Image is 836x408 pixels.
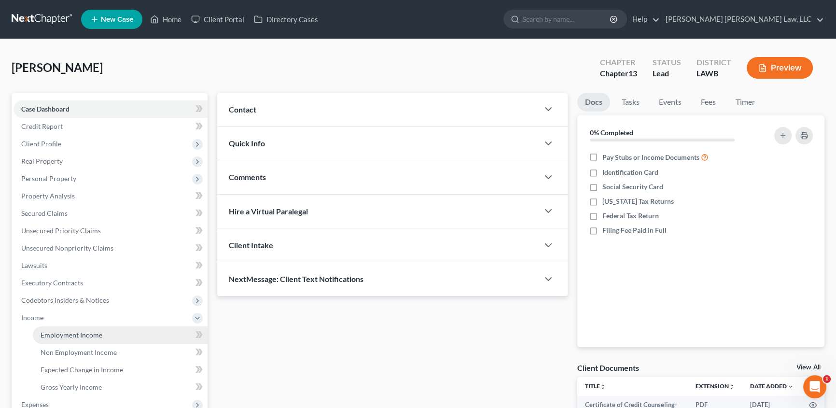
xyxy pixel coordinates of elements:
input: Search by name... [523,10,611,28]
span: Credit Report [21,122,63,130]
span: Comments [229,172,266,182]
a: Tasks [614,93,647,112]
div: Lead [653,68,681,79]
span: Secured Claims [21,209,68,217]
a: View All [796,364,821,371]
div: Chapter [600,57,637,68]
a: Employment Income [33,326,208,344]
a: Unsecured Nonpriority Claims [14,239,208,257]
div: LAWB [697,68,731,79]
span: Codebtors Insiders & Notices [21,296,109,304]
span: Income [21,313,43,322]
i: unfold_more [600,384,606,390]
i: expand_more [788,384,794,390]
span: Unsecured Priority Claims [21,226,101,235]
span: Filing Fee Paid in Full [602,225,667,235]
span: Personal Property [21,174,76,183]
a: Docs [577,93,610,112]
span: Pay Stubs or Income Documents [602,153,699,162]
a: Non Employment Income [33,344,208,361]
span: Social Security Card [602,182,663,192]
a: Client Portal [186,11,249,28]
span: Expected Change in Income [41,366,123,374]
span: Employment Income [41,331,102,339]
a: Directory Cases [249,11,323,28]
a: Case Dashboard [14,100,208,118]
div: Client Documents [577,363,639,373]
span: Identification Card [602,168,658,177]
a: [PERSON_NAME] [PERSON_NAME] Law, LLC [661,11,824,28]
span: [US_STATE] Tax Returns [602,197,674,206]
button: Preview [747,57,813,79]
span: Gross Yearly Income [41,383,102,391]
span: [PERSON_NAME] [12,60,103,74]
span: Real Property [21,157,63,165]
span: Unsecured Nonpriority Claims [21,244,113,252]
iframe: Intercom live chat [803,375,826,398]
a: Home [145,11,186,28]
a: Secured Claims [14,205,208,222]
div: Status [653,57,681,68]
span: Contact [229,105,256,114]
span: New Case [101,16,133,23]
span: Federal Tax Return [602,211,659,221]
a: Executory Contracts [14,274,208,292]
a: Help [627,11,660,28]
div: District [697,57,731,68]
span: Client Intake [229,240,273,250]
span: Case Dashboard [21,105,70,113]
span: Hire a Virtual Paralegal [229,207,308,216]
a: Gross Yearly Income [33,379,208,396]
span: Executory Contracts [21,279,83,287]
div: Chapter [600,68,637,79]
a: Expected Change in Income [33,361,208,379]
span: Non Employment Income [41,348,117,356]
a: Fees [693,93,724,112]
a: Titleunfold_more [585,382,606,390]
span: Lawsuits [21,261,47,269]
a: Date Added expand_more [750,382,794,390]
i: unfold_more [729,384,735,390]
a: Property Analysis [14,187,208,205]
span: Client Profile [21,140,61,148]
a: Events [651,93,689,112]
a: Lawsuits [14,257,208,274]
span: Quick Info [229,139,265,148]
a: Credit Report [14,118,208,135]
span: Property Analysis [21,192,75,200]
strong: 0% Completed [590,128,633,137]
a: Extensionunfold_more [696,382,735,390]
span: 1 [823,375,831,383]
span: NextMessage: Client Text Notifications [229,274,363,283]
span: 13 [628,69,637,78]
a: Timer [728,93,763,112]
a: Unsecured Priority Claims [14,222,208,239]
